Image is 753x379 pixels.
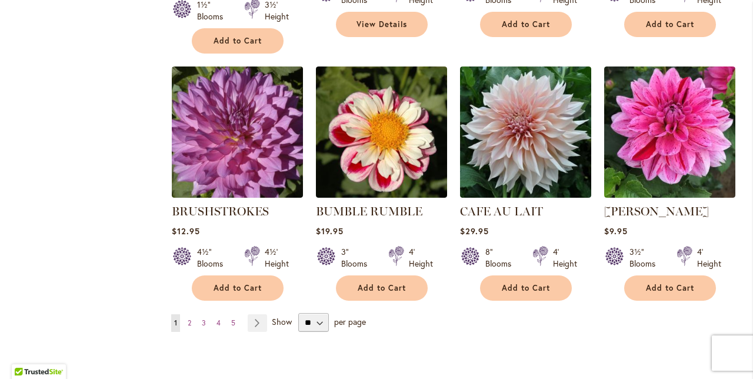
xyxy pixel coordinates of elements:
[604,67,735,198] img: CHA CHING
[214,36,262,46] span: Add to Cart
[265,246,289,270] div: 4½' Height
[460,225,489,237] span: $29.95
[624,12,716,37] button: Add to Cart
[336,275,428,301] button: Add to Cart
[604,225,628,237] span: $9.95
[604,189,735,200] a: CHA CHING
[624,275,716,301] button: Add to Cart
[316,225,344,237] span: $19.95
[341,246,374,270] div: 3" Blooms
[480,12,572,37] button: Add to Cart
[460,189,591,200] a: Café Au Lait
[172,189,303,200] a: BRUSHSTROKES
[334,316,366,327] span: per page
[185,314,194,332] a: 2
[174,318,177,327] span: 1
[197,246,230,270] div: 4½" Blooms
[460,67,591,198] img: Café Au Lait
[356,19,407,29] span: View Details
[316,67,447,198] img: BUMBLE RUMBLE
[192,275,284,301] button: Add to Cart
[272,316,292,327] span: Show
[316,189,447,200] a: BUMBLE RUMBLE
[604,204,709,218] a: [PERSON_NAME]
[697,246,721,270] div: 4' Height
[629,246,662,270] div: 3½" Blooms
[336,12,428,37] a: View Details
[502,283,550,293] span: Add to Cart
[172,225,200,237] span: $12.95
[216,318,221,327] span: 4
[646,19,694,29] span: Add to Cart
[231,318,235,327] span: 5
[460,204,543,218] a: CAFE AU LAIT
[192,28,284,54] button: Add to Cart
[172,204,269,218] a: BRUSHSTROKES
[9,337,42,370] iframe: Launch Accessibility Center
[316,204,422,218] a: BUMBLE RUMBLE
[553,246,577,270] div: 4' Height
[409,246,433,270] div: 4' Height
[172,67,303,198] img: BRUSHSTROKES
[358,283,406,293] span: Add to Cart
[214,283,262,293] span: Add to Cart
[480,275,572,301] button: Add to Cart
[188,318,191,327] span: 2
[228,314,238,332] a: 5
[199,314,209,332] a: 3
[202,318,206,327] span: 3
[214,314,224,332] a: 4
[646,283,694,293] span: Add to Cart
[485,246,518,270] div: 8" Blooms
[502,19,550,29] span: Add to Cart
